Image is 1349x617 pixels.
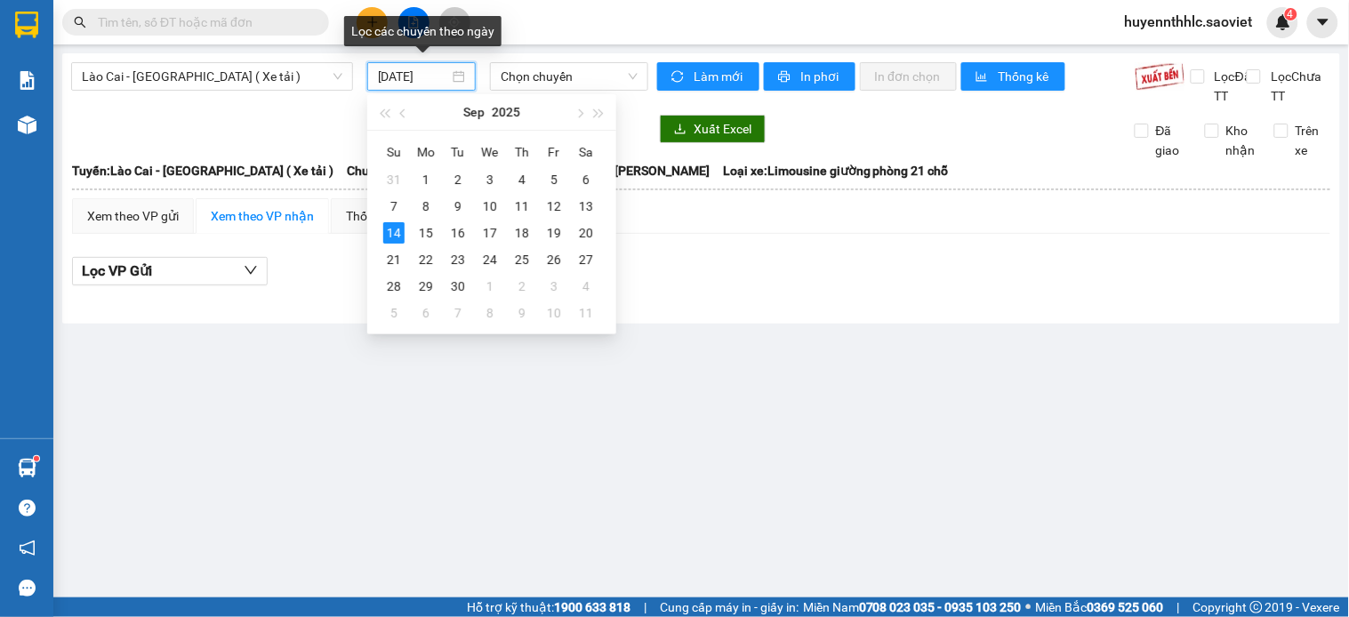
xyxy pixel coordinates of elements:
[415,249,437,270] div: 22
[1219,121,1263,160] span: Kho nhận
[575,302,597,324] div: 11
[570,166,602,193] td: 2025-09-06
[442,220,474,246] td: 2025-09-16
[15,12,38,38] img: logo-vxr
[501,63,638,90] span: Chọn chuyến
[543,302,565,324] div: 10
[1288,8,1294,20] span: 4
[378,273,410,300] td: 2025-09-28
[538,273,570,300] td: 2025-10-03
[543,169,565,190] div: 5
[575,249,597,270] div: 27
[492,94,520,130] button: 2025
[570,246,602,273] td: 2025-09-27
[511,196,533,217] div: 11
[410,246,442,273] td: 2025-09-22
[463,94,485,130] button: Sep
[860,62,957,91] button: In đơn chọn
[378,246,410,273] td: 2025-09-21
[72,164,333,178] b: Tuyến: Lào Cai - [GEOGRAPHIC_DATA] ( Xe tải )
[346,206,397,226] div: Thống kê
[671,70,687,84] span: sync
[347,161,452,180] span: Chuyến: ( - [DATE])
[538,193,570,220] td: 2025-09-12
[442,300,474,326] td: 2025-10-07
[34,456,39,461] sup: 1
[410,193,442,220] td: 2025-09-08
[1111,11,1267,33] span: huyennthhlc.saoviet
[1208,67,1254,106] span: Lọc Đã TT
[383,302,405,324] div: 5
[1036,597,1164,617] span: Miền Bắc
[357,7,388,38] button: plus
[506,273,538,300] td: 2025-10-02
[72,257,268,285] button: Lọc VP Gửi
[410,273,442,300] td: 2025-09-29
[447,249,469,270] div: 23
[575,276,597,297] div: 4
[442,166,474,193] td: 2025-09-02
[1315,14,1331,30] span: caret-down
[82,63,342,90] span: Lào Cai - Hà Nội ( Xe tải )
[211,206,314,226] div: Xem theo VP nhận
[570,300,602,326] td: 2025-10-11
[538,246,570,273] td: 2025-09-26
[506,193,538,220] td: 2025-09-11
[543,222,565,244] div: 19
[543,196,565,217] div: 12
[383,249,405,270] div: 21
[538,166,570,193] td: 2025-09-05
[378,220,410,246] td: 2025-09-14
[383,169,405,190] div: 31
[976,70,991,84] span: bar-chart
[474,300,506,326] td: 2025-10-08
[479,302,501,324] div: 8
[570,273,602,300] td: 2025-10-04
[575,196,597,217] div: 13
[474,246,506,273] td: 2025-09-24
[82,260,152,282] span: Lọc VP Gửi
[447,196,469,217] div: 9
[1135,62,1185,91] img: 9k=
[511,276,533,297] div: 2
[439,7,470,38] button: aim
[479,249,501,270] div: 24
[442,138,474,166] th: Tu
[447,302,469,324] div: 7
[644,597,646,617] span: |
[506,138,538,166] th: Th
[1177,597,1180,617] span: |
[778,70,793,84] span: printer
[859,600,1022,614] strong: 0708 023 035 - 0935 103 250
[764,62,855,91] button: printerIn phơi
[447,222,469,244] div: 16
[538,300,570,326] td: 2025-10-10
[474,138,506,166] th: We
[577,161,710,180] span: Tài xế: [PERSON_NAME]
[383,276,405,297] div: 28
[694,67,745,86] span: Làm mới
[415,196,437,217] div: 8
[543,276,565,297] div: 3
[506,166,538,193] td: 2025-09-04
[1275,14,1291,30] img: icon-new-feature
[442,246,474,273] td: 2025-09-23
[467,597,630,617] span: Hỗ trợ kỹ thuật:
[479,196,501,217] div: 10
[511,222,533,244] div: 18
[1307,7,1338,38] button: caret-down
[511,302,533,324] div: 9
[18,459,36,477] img: warehouse-icon
[474,220,506,246] td: 2025-09-17
[575,169,597,190] div: 6
[18,116,36,134] img: warehouse-icon
[479,222,501,244] div: 17
[442,193,474,220] td: 2025-09-09
[18,71,36,90] img: solution-icon
[660,597,799,617] span: Cung cấp máy in - giấy in:
[19,540,36,557] span: notification
[415,169,437,190] div: 1
[506,246,538,273] td: 2025-09-25
[479,276,501,297] div: 1
[1026,604,1032,611] span: ⚪️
